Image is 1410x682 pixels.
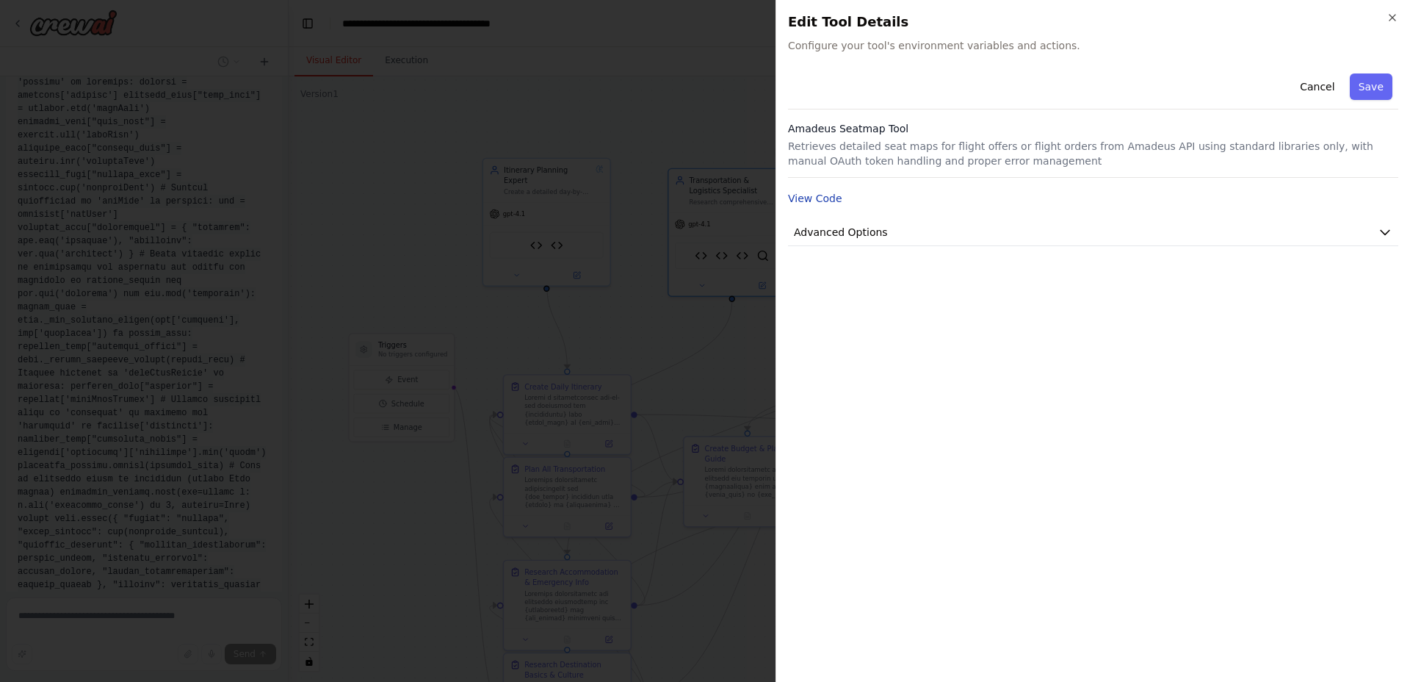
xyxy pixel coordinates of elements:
button: View Code [788,191,842,206]
h2: Edit Tool Details [788,12,1398,32]
span: Configure your tool's environment variables and actions. [788,38,1398,53]
h3: Amadeus Seatmap Tool [788,121,1398,136]
p: Retrieves detailed seat maps for flight offers or flight orders from Amadeus API using standard l... [788,139,1398,168]
button: Cancel [1291,73,1343,100]
button: Advanced Options [788,219,1398,246]
button: Save [1350,73,1392,100]
span: Advanced Options [794,225,888,240]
